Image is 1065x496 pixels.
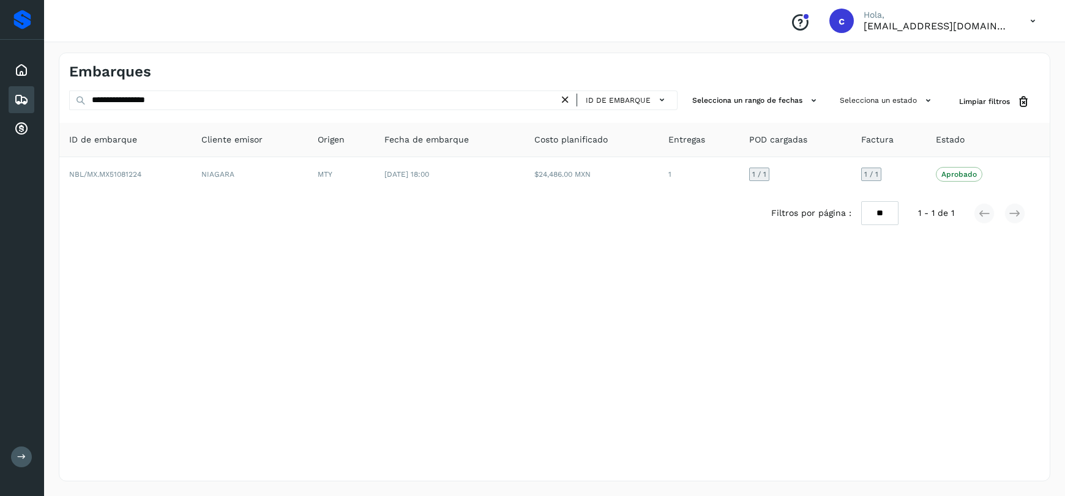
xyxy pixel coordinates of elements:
button: Selecciona un rango de fechas [687,91,825,111]
button: Selecciona un estado [835,91,940,111]
span: Origen [318,133,345,146]
span: POD cargadas [749,133,807,146]
span: Filtros por página : [771,207,851,220]
h4: Embarques [69,63,151,81]
button: ID de embarque [582,91,672,109]
span: 1 - 1 de 1 [918,207,954,220]
p: Hola, [864,10,1011,20]
span: NBL/MX.MX51081224 [69,170,141,179]
span: Costo planificado [534,133,608,146]
td: $24,486.00 MXN [525,157,659,191]
span: Estado [936,133,965,146]
span: [DATE] 18:00 [384,170,429,179]
p: Aprobado [941,170,977,179]
button: Limpiar filtros [949,91,1040,113]
td: 1 [659,157,739,191]
span: Limpiar filtros [959,96,1010,107]
td: NIAGARA [192,157,308,191]
span: 1 / 1 [864,171,878,178]
span: 1 / 1 [752,171,766,178]
span: ID de embarque [586,95,651,106]
td: MTY [308,157,375,191]
div: Inicio [9,57,34,84]
span: Entregas [668,133,705,146]
span: ID de embarque [69,133,137,146]
span: Fecha de embarque [384,133,469,146]
div: Embarques [9,86,34,113]
span: Factura [861,133,894,146]
div: Cuentas por cobrar [9,116,34,143]
span: Cliente emisor [201,133,263,146]
p: cuentasespeciales8_met@castores.com.mx [864,20,1011,32]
